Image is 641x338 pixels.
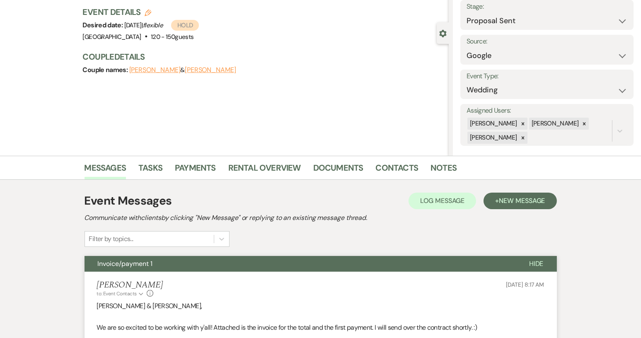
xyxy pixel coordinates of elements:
span: Couple names: [83,65,129,74]
button: Close lead details [439,29,447,37]
label: Event Type: [467,70,627,82]
a: Messages [85,161,126,179]
span: & [129,66,236,74]
span: [DATE] | [124,21,199,29]
button: Invoice/payment 1 [85,256,516,272]
label: Stage: [467,1,627,13]
h1: Event Messages [85,192,172,210]
span: [GEOGRAPHIC_DATA] [83,33,141,41]
a: Payments [175,161,216,179]
button: to: Event Contacts [97,290,145,297]
span: Invoice/payment 1 [98,259,153,268]
h3: Couple Details [83,51,440,63]
div: [PERSON_NAME] [467,118,518,130]
h5: [PERSON_NAME] [97,280,163,290]
div: [PERSON_NAME] [529,118,580,130]
div: [PERSON_NAME] [467,132,518,144]
h2: Communicate with clients by clicking "New Message" or replying to an existing message thread. [85,213,557,223]
label: Source: [467,36,627,48]
a: Notes [431,161,457,179]
button: +New Message [484,193,556,209]
p: We are so excited to be working with y'all! Attached is the invoice for the total and the first p... [97,322,544,333]
a: Tasks [138,161,162,179]
a: Rental Overview [228,161,301,179]
button: Hide [516,256,557,272]
span: Log Message [420,196,464,205]
a: Documents [313,161,363,179]
span: Hide [529,259,544,268]
div: Filter by topics... [89,234,133,244]
span: Desired date: [83,21,124,29]
a: Contacts [376,161,418,179]
button: [PERSON_NAME] [129,67,181,73]
p: [PERSON_NAME] & [PERSON_NAME], [97,301,544,311]
span: to: Event Contacts [97,290,137,297]
label: Assigned Users: [467,105,627,117]
h3: Event Details [83,6,199,18]
span: flexible [143,21,163,29]
span: 120 - 150 guests [151,33,194,41]
span: New Message [499,196,545,205]
span: [DATE] 8:17 AM [506,281,544,288]
span: Hold [171,20,199,31]
button: Log Message [409,193,476,209]
button: [PERSON_NAME] [185,67,236,73]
